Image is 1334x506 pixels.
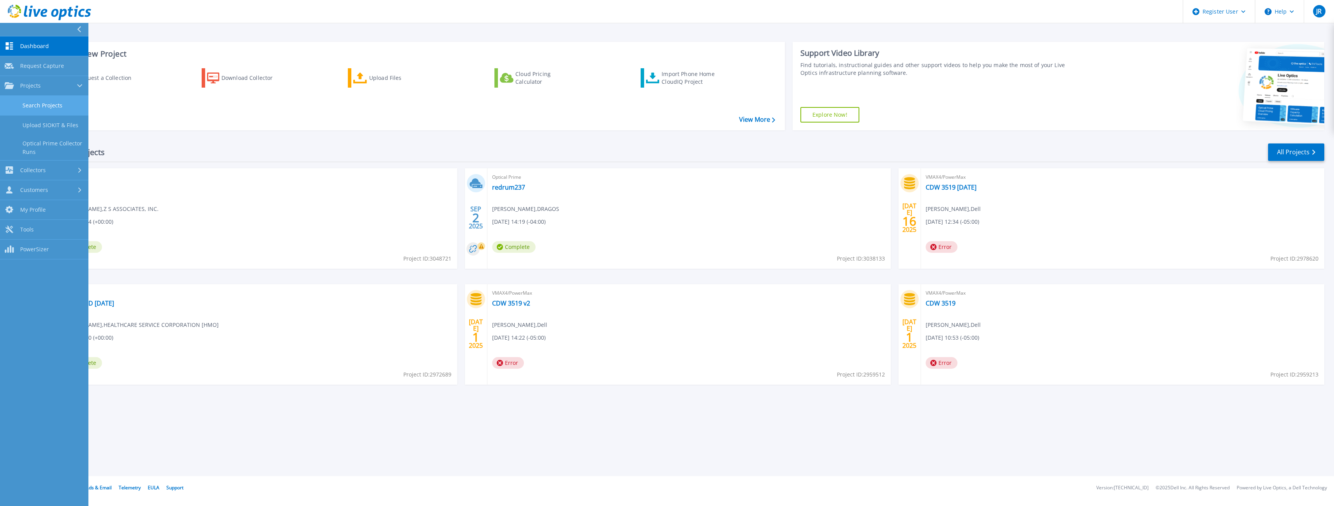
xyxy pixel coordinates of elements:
[1268,143,1324,161] a: All Projects
[926,173,1320,181] span: VMAX4/PowerMax
[926,357,957,369] span: Error
[20,226,34,233] span: Tools
[515,70,577,86] div: Cloud Pricing Calculator
[20,246,49,253] span: PowerSizer
[20,206,46,213] span: My Profile
[369,70,431,86] div: Upload Files
[221,70,283,86] div: Download Collector
[1156,485,1230,490] li: © 2025 Dell Inc. All Rights Reserved
[494,68,581,88] a: Cloud Pricing Calculator
[902,319,917,348] div: [DATE] 2025
[20,82,41,89] span: Projects
[492,241,536,253] span: Complete
[662,70,722,86] div: Import Phone Home CloudIQ Project
[926,218,979,226] span: [DATE] 12:34 (-05:00)
[202,68,288,88] a: Download Collector
[468,204,483,232] div: SEP 2025
[926,299,956,307] a: CDW 3519
[148,484,159,491] a: EULA
[906,334,913,340] span: 1
[926,205,981,213] span: [PERSON_NAME] , Dell
[119,484,141,491] a: Telemetry
[403,254,451,263] span: Project ID: 3048721
[926,241,957,253] span: Error
[739,116,775,123] a: View More
[492,289,886,297] span: VMAX4/PowerMax
[20,62,64,69] span: Request Capture
[492,173,886,181] span: Optical Prime
[1237,485,1327,490] li: Powered by Live Optics, a Dell Technology
[55,68,142,88] a: Request a Collection
[59,173,453,181] span: Unity
[59,321,219,329] span: [PERSON_NAME] , HEALTHCARE SERVICE CORPORATION [HMO]
[800,107,859,123] a: Explore Now!
[800,48,1078,58] div: Support Video Library
[59,289,453,297] span: RVTools
[492,183,525,191] a: redrum237
[20,43,49,50] span: Dashboard
[77,70,139,86] div: Request a Collection
[492,357,524,369] span: Error
[837,370,885,379] span: Project ID: 2959512
[1316,8,1322,14] span: JR
[1270,370,1318,379] span: Project ID: 2959213
[902,204,917,232] div: [DATE] 2025
[902,218,916,225] span: 16
[348,68,434,88] a: Upload Files
[492,321,547,329] span: [PERSON_NAME] , Dell
[800,61,1078,77] div: Find tutorials, instructional guides and other support videos to help you make the most of your L...
[55,50,775,58] h3: Start a New Project
[166,484,183,491] a: Support
[86,484,112,491] a: Ads & Email
[20,187,48,193] span: Customers
[59,205,159,213] span: [PERSON_NAME] , Z S ASSOCIATES, INC.
[492,205,559,213] span: [PERSON_NAME] , DRAGOS
[492,218,546,226] span: [DATE] 14:19 (-04:00)
[20,167,46,174] span: Collectors
[472,334,479,340] span: 1
[926,183,976,191] a: CDW 3519 [DATE]
[926,289,1320,297] span: VMAX4/PowerMax
[492,299,530,307] a: CDW 3519 v2
[926,321,981,329] span: [PERSON_NAME] , Dell
[403,370,451,379] span: Project ID: 2972689
[926,333,979,342] span: [DATE] 10:53 (-05:00)
[1096,485,1149,490] li: Version: [TECHNICAL_ID]
[492,333,546,342] span: [DATE] 14:22 (-05:00)
[1270,254,1318,263] span: Project ID: 2978620
[472,214,479,221] span: 2
[468,319,483,348] div: [DATE] 2025
[837,254,885,263] span: Project ID: 3038133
